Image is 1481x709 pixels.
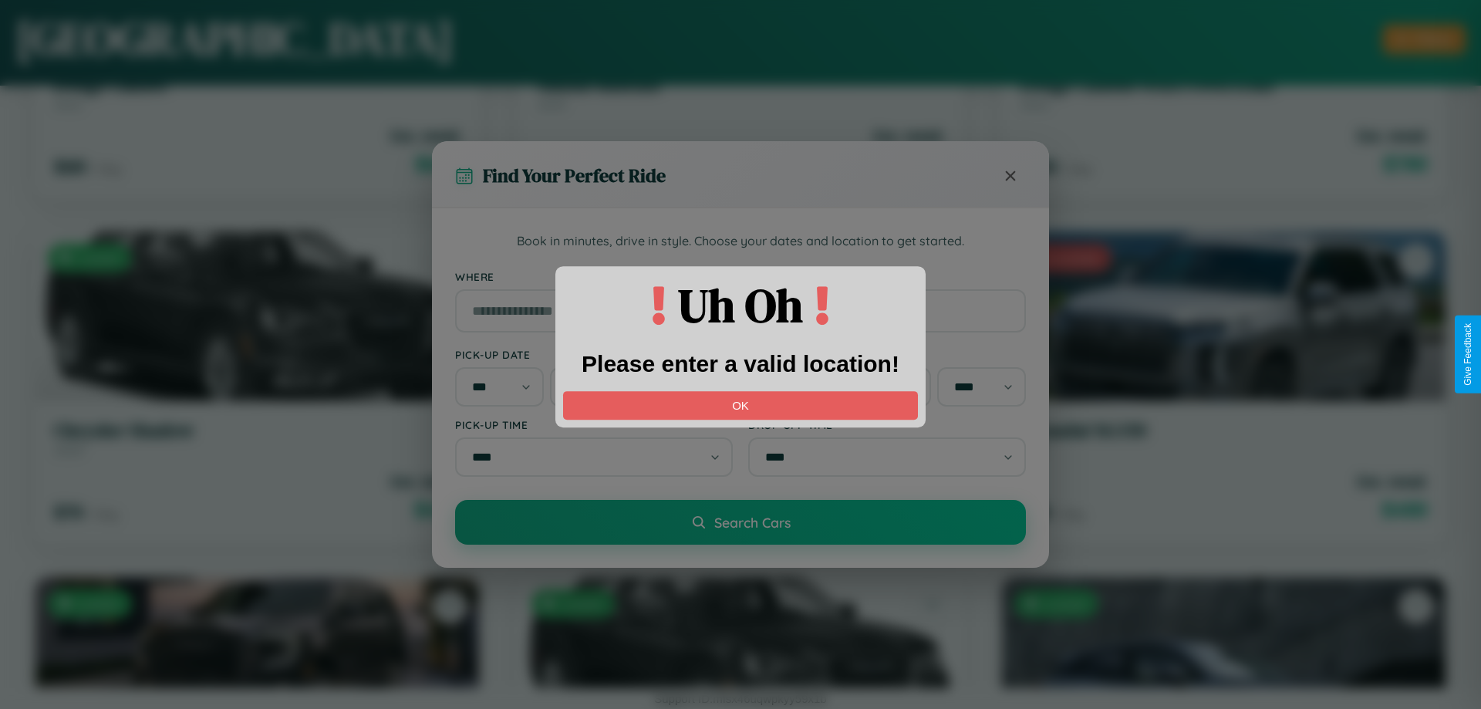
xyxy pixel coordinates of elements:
label: Drop-off Time [748,418,1026,431]
label: Pick-up Time [455,418,733,431]
h3: Find Your Perfect Ride [483,163,666,188]
label: Drop-off Date [748,348,1026,361]
label: Pick-up Date [455,348,733,361]
p: Book in minutes, drive in style. Choose your dates and location to get started. [455,231,1026,252]
span: Search Cars [714,514,791,531]
label: Where [455,270,1026,283]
